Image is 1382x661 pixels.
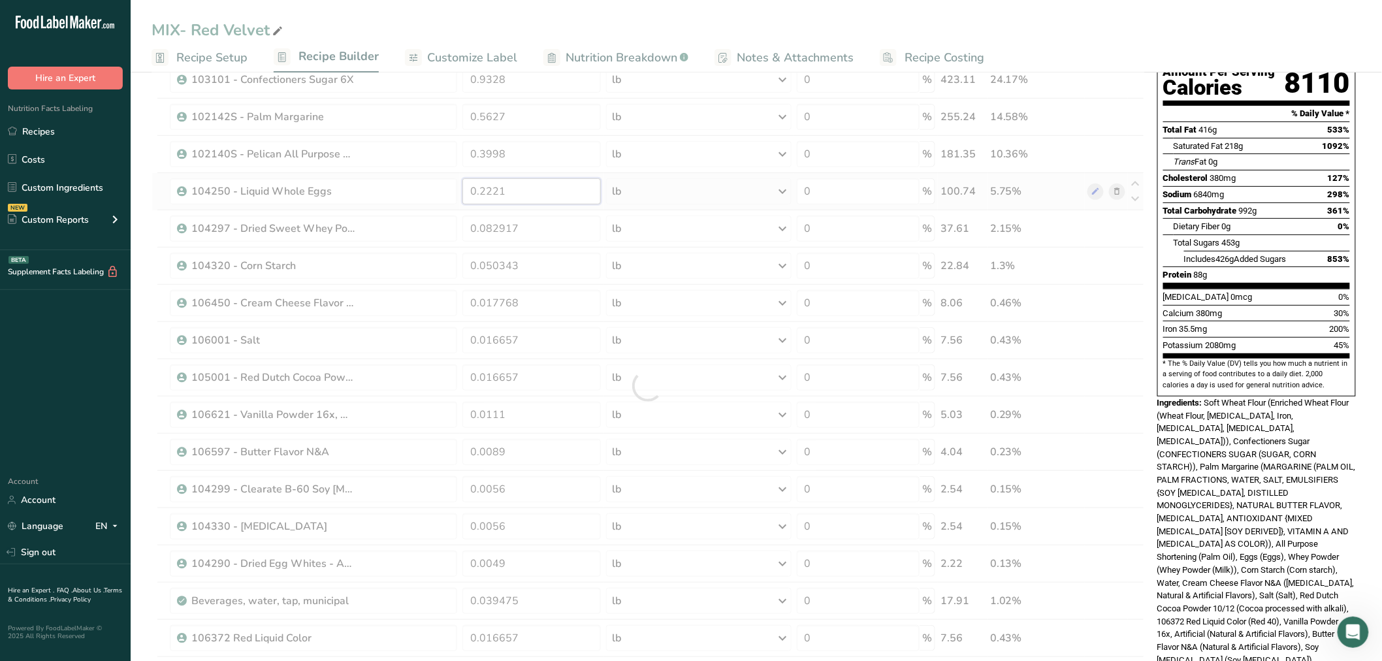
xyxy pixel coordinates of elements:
[1231,292,1253,302] span: 0mcg
[1216,254,1234,264] span: 426g
[50,595,91,604] a: Privacy Policy
[1163,189,1192,199] span: Sodium
[1163,292,1229,302] span: [MEDICAL_DATA]
[1174,141,1223,151] span: Saturated Fat
[8,67,123,89] button: Hire an Expert
[1157,398,1202,408] span: Ingredients:
[1209,157,1218,167] span: 0g
[1339,292,1350,302] span: 0%
[1239,206,1257,216] span: 992g
[8,586,54,595] a: Hire an Expert .
[8,204,27,212] div: NEW
[1285,66,1350,101] div: 8110
[1225,141,1244,151] span: 218g
[1328,254,1350,264] span: 853%
[1328,206,1350,216] span: 361%
[1210,173,1236,183] span: 380mg
[1328,189,1350,199] span: 298%
[1163,359,1350,391] section: * The % Daily Value (DV) tells you how much a nutrient in a serving of food contributes to a dail...
[1184,254,1287,264] span: Includes Added Sugars
[1206,340,1236,350] span: 2080mg
[8,515,63,538] a: Language
[57,586,72,595] a: FAQ .
[1334,340,1350,350] span: 45%
[1163,173,1208,183] span: Cholesterol
[1338,221,1350,231] span: 0%
[1338,617,1369,648] iframe: Intercom live chat
[1163,125,1197,135] span: Total Fat
[1197,308,1223,318] span: 380mg
[72,586,104,595] a: About Us .
[1163,206,1237,216] span: Total Carbohydrate
[1163,308,1195,318] span: Calcium
[1194,270,1208,280] span: 88g
[1163,270,1192,280] span: Protein
[1163,78,1276,97] div: Calories
[8,256,29,264] div: BETA
[1163,340,1204,350] span: Potassium
[95,519,123,534] div: EN
[1174,157,1195,167] i: Trans
[1163,106,1350,121] section: % Daily Value *
[1328,173,1350,183] span: 127%
[1222,238,1240,248] span: 453g
[1328,125,1350,135] span: 533%
[1174,157,1207,167] span: Fat
[1174,221,1220,231] span: Dietary Fiber
[1222,221,1231,231] span: 0g
[1180,324,1208,334] span: 35.5mg
[1194,189,1225,199] span: 6840mg
[1334,308,1350,318] span: 30%
[1330,324,1350,334] span: 200%
[8,624,123,640] div: Powered By FoodLabelMaker © 2025 All Rights Reserved
[8,586,122,604] a: Terms & Conditions .
[8,213,89,227] div: Custom Reports
[1174,238,1220,248] span: Total Sugars
[1199,125,1217,135] span: 416g
[1163,324,1178,334] span: Iron
[1323,141,1350,151] span: 1092%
